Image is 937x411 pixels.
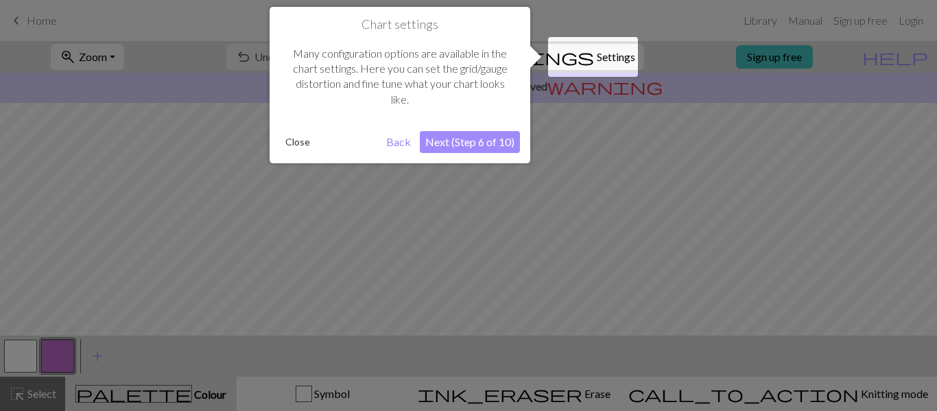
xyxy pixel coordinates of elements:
div: Chart settings [270,7,530,163]
div: Many configuration options are available in the chart settings. Here you can set the grid/gauge d... [280,32,520,121]
button: Close [280,132,316,152]
button: Back [381,131,416,153]
button: Next (Step 6 of 10) [420,131,520,153]
h1: Chart settings [280,17,520,32]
